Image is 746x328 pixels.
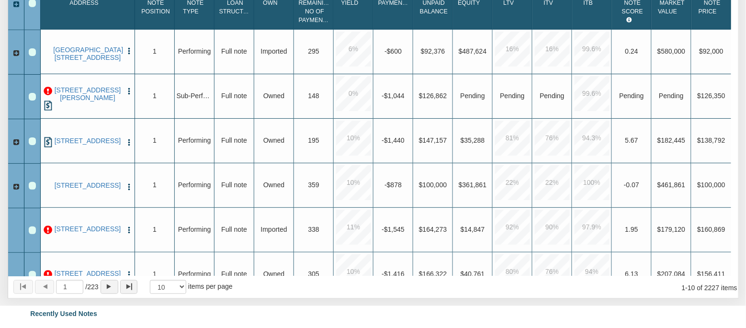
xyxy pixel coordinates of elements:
[125,47,133,55] img: cell-menu.png
[29,226,36,234] div: Row 8, Row Selection Checkbox
[53,46,122,62] a: 0000 B Lafayette Ave, Baltimore, MD, 21202
[575,210,610,245] div: 97.9
[53,181,122,190] a: 3630 NW 4TH ST, MIAMI, FL, 33125
[260,47,287,55] span: Imported
[697,226,725,233] span: $160,869
[575,165,610,200] div: 100.0
[29,93,36,101] div: Row 3, Row Selection Checkbox
[461,270,485,278] span: $40,761
[459,181,486,189] span: $361,861
[125,181,133,191] button: Press to open the note menu
[682,284,737,292] span: 1 10 of 2227 items
[43,101,54,111] img: history.png
[221,270,247,278] span: Full note
[153,270,157,278] span: 1
[535,254,570,289] div: 76.0
[178,136,211,144] span: Performing
[125,46,133,56] button: Press to open the note menu
[495,210,530,245] div: 92.0
[495,32,530,67] div: 16.0
[697,92,725,100] span: $126,350
[221,226,247,233] span: Full note
[263,181,284,189] span: Owned
[625,270,638,278] span: 6.13
[659,92,683,100] span: Pending
[120,280,138,294] button: Page to last
[221,181,247,189] span: Full note
[308,181,319,189] span: 359
[535,121,570,156] div: 76.0
[177,92,224,100] span: Sub-Performing
[657,181,685,189] span: $461,861
[619,92,644,100] span: Pending
[657,136,685,144] span: $182,445
[153,181,157,189] span: 1
[178,270,211,278] span: Performing
[459,47,486,55] span: $487,624
[29,271,36,279] div: Row 9, Row Selection Checkbox
[419,270,447,278] span: $166,322
[382,226,405,233] span: -$1,545
[495,121,530,156] div: 81.0
[657,226,685,233] span: $179,120
[263,92,284,100] span: Owned
[308,226,319,233] span: 338
[308,47,319,55] span: 295
[125,138,133,147] img: cell-menu.png
[260,226,287,233] span: Imported
[657,270,685,278] span: $207,084
[125,137,133,147] button: Press to open the note menu
[153,136,157,144] span: 1
[336,165,371,200] div: 10.0
[336,254,371,289] div: 10.0
[625,226,638,233] span: 1.95
[421,47,445,55] span: $92,376
[13,280,33,294] button: Page to first
[29,182,36,190] div: Row 6, Row Selection Checkbox
[221,92,247,100] span: Full note
[263,136,284,144] span: Owned
[336,210,371,245] div: 11.0
[336,76,371,111] div: 0.0
[384,47,402,55] span: -$600
[53,86,122,102] a: 1301 MCKENZIE AVE, LOS ALTOS HLS, CA, 94024
[575,254,610,289] div: 94.0
[500,92,524,100] span: No Data
[9,304,738,323] div: Recently Used Notes
[461,226,485,233] span: $14,847
[125,270,133,279] button: Press to open the note menu
[419,136,447,144] span: $147,157
[699,47,723,55] span: $92,000
[153,47,157,55] span: 1
[221,47,247,55] span: Full note
[263,270,284,278] span: Owned
[382,136,405,144] span: -$1,440
[540,92,564,100] span: No Data
[53,270,122,278] a: 5130 Ridgeton Dr, Houston, TX, 77053
[686,284,688,292] abbr: through
[125,271,133,279] img: cell-menu.png
[625,136,638,144] span: 5.67
[657,47,685,55] span: $580,000
[535,32,570,67] div: 16.0
[85,282,98,292] span: 223
[178,226,211,233] span: Performing
[29,137,36,145] div: Row 4, Row Selection Checkbox
[125,226,133,234] img: cell-menu.png
[495,165,530,200] div: 22.0
[697,270,725,278] span: $156,411
[153,92,157,100] span: 1
[125,183,133,191] img: cell-menu.png
[125,225,133,235] button: Press to open the note menu
[308,270,319,278] span: 305
[178,47,211,55] span: Performing
[125,87,133,95] img: cell-menu.png
[188,283,233,290] span: items per page
[125,86,133,96] button: Press to open the note menu
[308,92,319,100] span: 148
[308,136,319,144] span: 195
[101,280,118,294] button: Page forward
[624,181,639,189] span: -0.07
[336,121,371,156] div: 10.0
[35,280,55,294] button: Page back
